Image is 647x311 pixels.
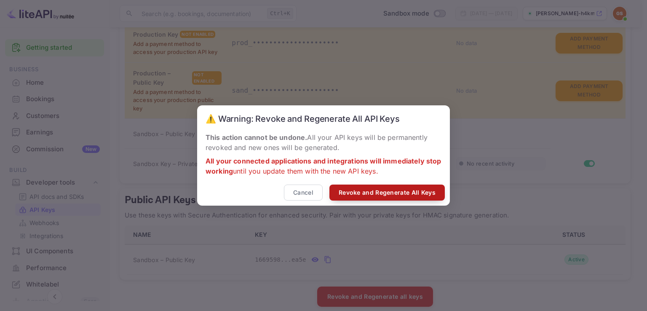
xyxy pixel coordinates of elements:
[206,157,441,175] strong: All your connected applications and integrations will immediately stop working
[206,156,441,176] p: until you update them with the new API keys.
[284,185,323,201] button: Cancel
[206,132,441,153] p: All your API keys will be permanently revoked and new ones will be generated.
[206,133,307,142] strong: This action cannot be undone.
[329,185,445,201] button: Revoke and Regenerate All Keys
[197,105,450,132] h2: ⚠️ Warning: Revoke and Regenerate All API Keys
